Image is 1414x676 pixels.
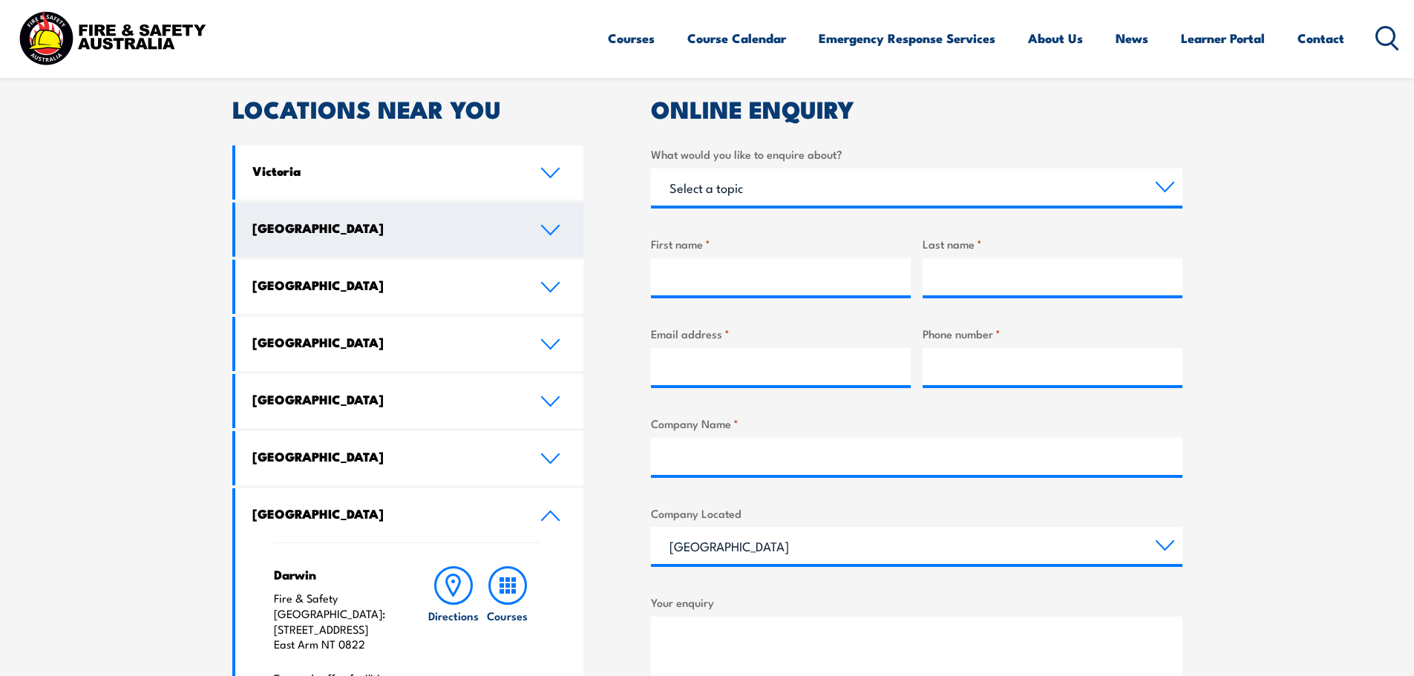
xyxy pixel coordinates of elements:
a: Victoria [235,145,584,200]
label: First name [651,235,911,252]
a: News [1116,19,1148,58]
a: Emergency Response Services [819,19,995,58]
a: About Us [1028,19,1083,58]
a: [GEOGRAPHIC_DATA] [235,203,584,257]
a: Learner Portal [1181,19,1265,58]
p: Fire & Safety [GEOGRAPHIC_DATA]: [STREET_ADDRESS] East Arm NT 0822 [274,591,398,652]
a: [GEOGRAPHIC_DATA] [235,488,584,542]
a: Courses [608,19,655,58]
h4: [GEOGRAPHIC_DATA] [252,334,518,350]
a: [GEOGRAPHIC_DATA] [235,260,584,314]
label: Your enquiry [651,594,1182,611]
h4: Victoria [252,163,518,179]
h4: [GEOGRAPHIC_DATA] [252,277,518,293]
label: Company Located [651,505,1182,522]
label: Company Name [651,415,1182,432]
a: [GEOGRAPHIC_DATA] [235,317,584,371]
h4: Darwin [274,566,398,583]
h4: [GEOGRAPHIC_DATA] [252,391,518,407]
a: Course Calendar [687,19,786,58]
label: Email address [651,325,911,342]
a: Contact [1297,19,1344,58]
h2: LOCATIONS NEAR YOU [232,98,584,119]
h4: [GEOGRAPHIC_DATA] [252,505,518,522]
h6: Courses [487,608,528,623]
h4: [GEOGRAPHIC_DATA] [252,448,518,465]
a: [GEOGRAPHIC_DATA] [235,431,584,485]
label: Last name [923,235,1182,252]
h2: ONLINE ENQUIRY [651,98,1182,119]
h6: Directions [428,608,479,623]
a: [GEOGRAPHIC_DATA] [235,374,584,428]
label: Phone number [923,325,1182,342]
label: What would you like to enquire about? [651,145,1182,163]
h4: [GEOGRAPHIC_DATA] [252,220,518,236]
